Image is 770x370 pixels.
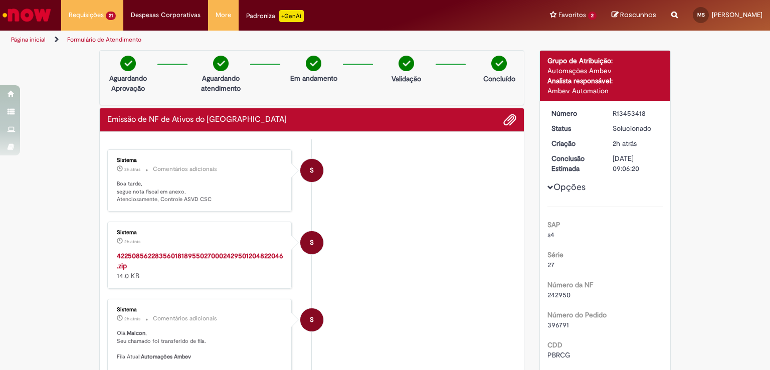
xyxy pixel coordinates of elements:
div: Sistema [117,307,284,313]
time: 27/08/2025 16:06:17 [613,139,637,148]
dt: Número [544,108,606,118]
span: More [216,10,231,20]
span: 2h atrás [124,316,140,322]
span: S [310,158,314,182]
div: Ambev Automation [547,86,663,96]
small: Comentários adicionais [153,165,217,173]
span: Favoritos [558,10,586,20]
div: 27/08/2025 16:06:17 [613,138,659,148]
span: s4 [547,230,554,239]
small: Comentários adicionais [153,314,217,323]
time: 27/08/2025 16:13:37 [124,239,140,245]
img: check-circle-green.png [120,56,136,71]
span: PBRCG [547,350,570,359]
dt: Criação [544,138,606,148]
p: Aguardando atendimento [197,73,245,93]
p: Em andamento [290,73,337,83]
span: Requisições [69,10,104,20]
b: Maicon [127,329,145,337]
img: ServiceNow [1,5,53,25]
p: Concluído [483,74,515,84]
b: Automações Ambev [141,353,191,360]
time: 27/08/2025 16:13:37 [124,166,140,172]
span: MS [697,12,705,18]
button: Adicionar anexos [503,113,516,126]
div: System [300,159,323,182]
div: 14.0 KB [117,251,284,281]
span: 396791 [547,320,569,329]
span: Despesas Corporativas [131,10,201,20]
p: Boa tarde, segue nota fiscal em anexo. Atenciosamente, Controle ASVD CSC [117,180,284,204]
div: Sistema [117,157,284,163]
span: 27 [547,260,554,269]
span: 2 [588,12,597,20]
b: Número do Pedido [547,310,607,319]
span: 242950 [547,290,570,299]
div: R13453418 [613,108,659,118]
div: [DATE] 09:06:20 [613,153,659,173]
span: 21 [106,12,116,20]
span: S [310,308,314,332]
a: 42250856228356018189550270002429501204822046.zip [117,251,283,270]
div: Padroniza [246,10,304,22]
b: SAP [547,220,560,229]
a: Página inicial [11,36,46,44]
div: System [300,308,323,331]
b: CDD [547,340,562,349]
div: Automações Ambev [547,66,663,76]
img: check-circle-green.png [491,56,507,71]
img: check-circle-green.png [399,56,414,71]
span: S [310,231,314,255]
time: 27/08/2025 16:13:35 [124,316,140,322]
div: Analista responsável: [547,76,663,86]
p: Validação [392,74,421,84]
div: Sistema [300,231,323,254]
p: +GenAi [279,10,304,22]
a: Formulário de Atendimento [67,36,141,44]
span: 2h atrás [124,166,140,172]
img: check-circle-green.png [306,56,321,71]
span: 2h atrás [124,239,140,245]
b: Série [547,250,563,259]
a: Rascunhos [612,11,656,20]
h2: Emissão de NF de Ativos do ASVD Histórico de tíquete [107,115,287,124]
ul: Trilhas de página [8,31,506,49]
span: [PERSON_NAME] [712,11,762,19]
b: Número da NF [547,280,593,289]
div: Solucionado [613,123,659,133]
dt: Status [544,123,606,133]
div: Sistema [117,230,284,236]
div: Grupo de Atribuição: [547,56,663,66]
span: 2h atrás [613,139,637,148]
p: Aguardando Aprovação [104,73,152,93]
img: check-circle-green.png [213,56,229,71]
span: Rascunhos [620,10,656,20]
dt: Conclusão Estimada [544,153,606,173]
